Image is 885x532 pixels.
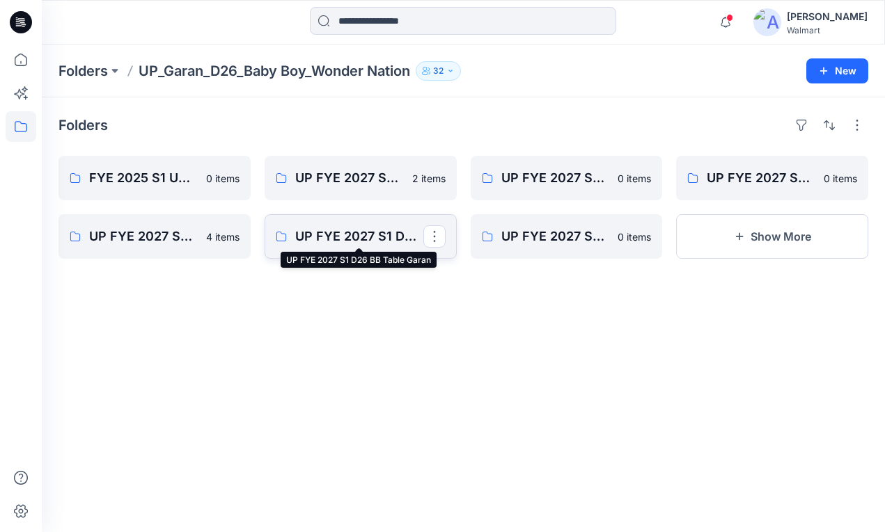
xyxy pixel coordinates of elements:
p: FYE 2025 S1 UP Garan D26 Baby Boy [89,168,198,188]
p: UP FYE 2027 S4 D26 BB Hanging Garan [707,168,815,188]
a: UP FYE 2027 S4 D26 BB Table Garan0 items [471,156,663,200]
p: 0 items [618,171,651,186]
a: Folders [58,61,108,81]
button: New [806,58,868,83]
a: UP FYE 2027 S1 D26 BB Hanging Garan4 items [58,214,251,259]
h4: Folders [58,117,108,134]
a: UP FYE 2027 S3 D26 BB Hanging Garan0 items [471,214,663,259]
button: 32 [416,61,461,81]
p: UP FYE 2027 S3 D26 BB Hanging Garan [501,227,610,246]
a: UP FYE 2027 S4 D26 BB Hanging Garan0 items [676,156,868,200]
p: UP FYE 2027 S1 D26 BB Table Garan [295,227,423,246]
p: UP FYE 2027 S1 D26 BB Hanging Garan [89,227,198,246]
p: 2 items [412,171,446,186]
img: avatar [753,8,781,36]
p: 4 items [206,229,240,244]
p: UP FYE 2027 S4 D26 BB Table Garan [501,168,610,188]
p: UP FYE 2027 S2 D26 BB Table Garan [295,168,404,188]
div: Walmart [787,25,868,35]
p: 32 [433,63,444,79]
button: Show More [676,214,868,259]
div: [PERSON_NAME] [787,8,868,25]
a: UP FYE 2027 S2 D26 BB Table Garan2 items [265,156,457,200]
a: UP FYE 2027 S1 D26 BB Table Garan [265,214,457,259]
p: UP_Garan_D26_Baby Boy_Wonder Nation [139,61,410,81]
p: 0 items [824,171,857,186]
p: 0 items [618,229,651,244]
a: FYE 2025 S1 UP Garan D26 Baby Boy0 items [58,156,251,200]
p: 0 items [206,171,240,186]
